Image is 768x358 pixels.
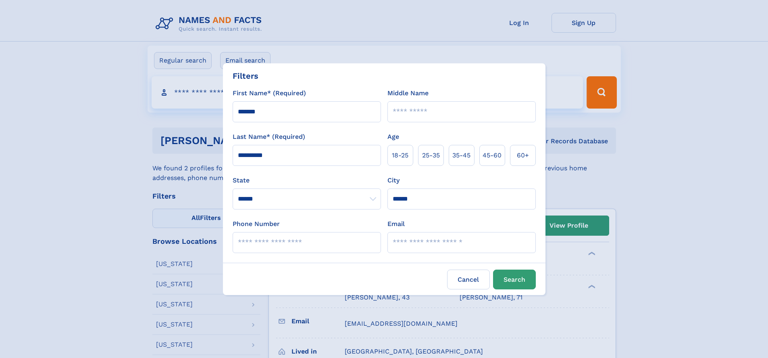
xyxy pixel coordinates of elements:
label: Last Name* (Required) [233,132,305,142]
label: Cancel [447,270,490,289]
button: Search [493,270,536,289]
span: 18‑25 [392,151,408,160]
label: First Name* (Required) [233,88,306,98]
label: State [233,176,381,185]
span: 25‑35 [422,151,440,160]
span: 45‑60 [483,151,502,160]
label: City [387,176,400,185]
label: Email [387,219,405,229]
label: Age [387,132,399,142]
div: Filters [233,70,258,82]
label: Middle Name [387,88,429,98]
label: Phone Number [233,219,280,229]
span: 60+ [517,151,529,160]
span: 35‑45 [452,151,470,160]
